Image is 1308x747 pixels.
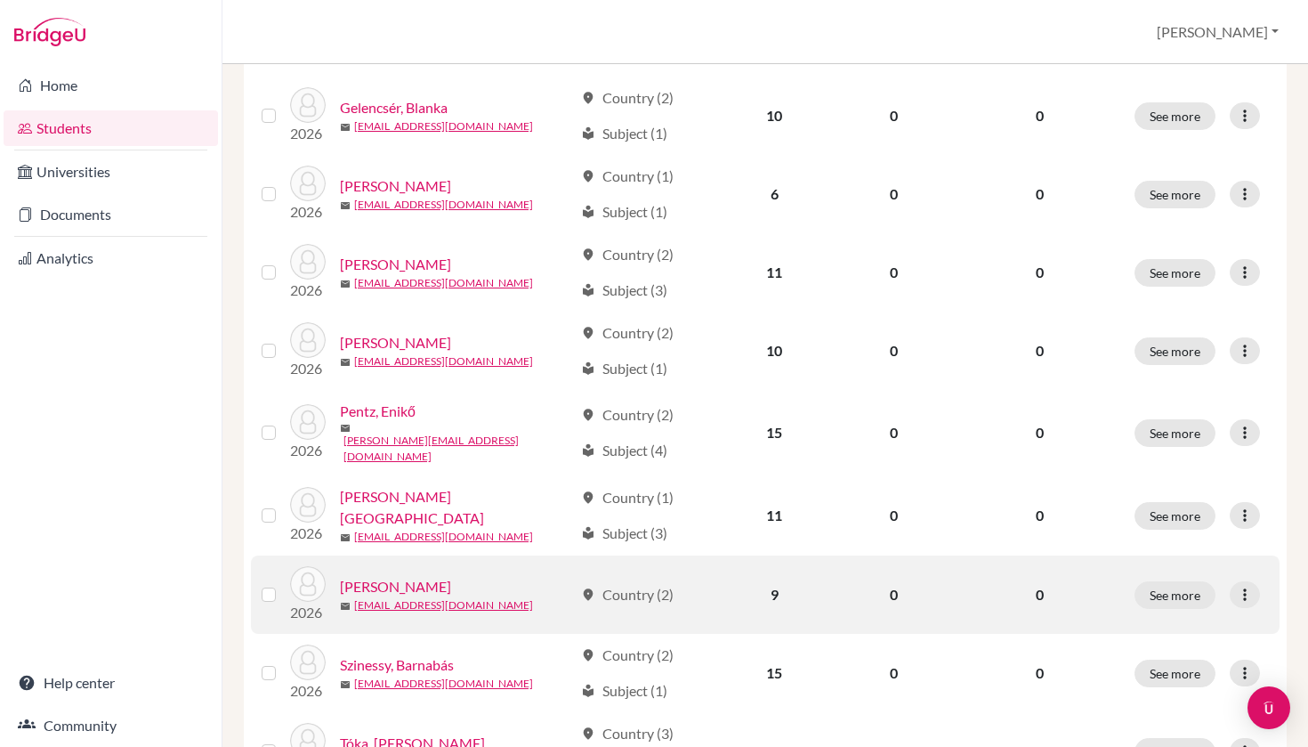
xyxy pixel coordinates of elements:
td: 6 [716,155,833,233]
td: 0 [833,556,956,634]
div: Open Intercom Messenger [1247,686,1290,729]
div: Subject (4) [581,440,667,461]
a: [PERSON_NAME] [340,332,451,353]
a: [EMAIL_ADDRESS][DOMAIN_NAME] [354,676,533,692]
img: Gelencsér, Blanka [290,87,326,123]
div: Subject (1) [581,680,667,702]
p: 2026 [290,523,326,544]
td: 10 [716,77,833,155]
img: Kemecsei, Aron [290,244,326,280]
td: 15 [716,390,833,475]
span: location_on [581,648,595,662]
a: [EMAIL_ADDRESS][DOMAIN_NAME] [354,275,533,291]
a: [EMAIL_ADDRESS][DOMAIN_NAME] [354,529,533,545]
span: local_library [581,126,595,141]
span: local_library [581,684,595,698]
span: location_on [581,588,595,602]
td: 15 [716,634,833,712]
p: 2026 [290,201,326,223]
img: Holló, Barnabás [290,166,326,201]
button: See more [1134,581,1215,609]
button: [PERSON_NAME] [1149,15,1287,49]
a: Universities [4,154,218,190]
p: 0 [966,422,1113,443]
p: 0 [966,262,1113,283]
td: 0 [833,155,956,233]
span: mail [340,200,351,211]
span: location_on [581,248,595,262]
a: [PERSON_NAME] [340,576,451,597]
span: location_on [581,408,595,422]
a: [EMAIL_ADDRESS][DOMAIN_NAME] [354,597,533,613]
img: Szinessy, Barnabás [290,645,326,680]
div: Country (3) [581,723,674,744]
a: Home [4,68,218,103]
a: [PERSON_NAME] [340,254,451,275]
div: Country (2) [581,244,674,265]
p: 0 [966,340,1113,361]
button: See more [1134,660,1215,687]
a: Gelencsér, Blanka [340,97,448,118]
p: 2026 [290,680,326,702]
div: Country (2) [581,322,674,344]
span: mail [340,601,351,612]
img: Pentz, Enikő [290,404,326,440]
a: [EMAIL_ADDRESS][DOMAIN_NAME] [354,197,533,213]
td: 0 [833,475,956,556]
p: 0 [966,662,1113,684]
div: Country (1) [581,487,674,508]
p: 2026 [290,280,326,301]
img: Péterffy, Dóra [290,487,326,523]
td: 11 [716,475,833,556]
a: Community [4,708,218,743]
p: 2026 [290,602,326,623]
td: 0 [833,233,956,312]
a: [EMAIL_ADDRESS][DOMAIN_NAME] [354,118,533,134]
a: Help center [4,665,218,701]
a: [EMAIL_ADDRESS][DOMAIN_NAME] [354,353,533,369]
div: Subject (1) [581,123,667,144]
span: mail [340,279,351,289]
div: Country (2) [581,645,674,666]
img: Bridge-U [14,18,85,46]
td: 11 [716,233,833,312]
td: 0 [833,77,956,155]
span: mail [340,423,351,434]
td: 0 [833,312,956,390]
a: Pentz, Enikő [340,401,416,422]
div: Country (1) [581,166,674,187]
button: See more [1134,337,1215,365]
p: 0 [966,105,1113,126]
span: mail [340,122,351,133]
div: Subject (1) [581,358,667,379]
span: location_on [581,727,595,741]
a: [PERSON_NAME][EMAIL_ADDRESS][DOMAIN_NAME] [343,433,573,465]
p: 2026 [290,358,326,379]
a: [PERSON_NAME][GEOGRAPHIC_DATA] [340,486,573,529]
button: See more [1134,181,1215,208]
span: location_on [581,326,595,340]
span: mail [340,357,351,368]
a: [PERSON_NAME] [340,175,451,197]
a: Students [4,110,218,146]
span: location_on [581,91,595,105]
p: 2026 [290,123,326,144]
p: 0 [966,183,1113,205]
span: local_library [581,283,595,297]
button: See more [1134,259,1215,287]
td: 10 [716,312,833,390]
img: Szabó-Szentgyörgyi, Péter [290,566,326,602]
div: Subject (3) [581,523,667,544]
a: Analytics [4,240,218,276]
p: 0 [966,505,1113,526]
span: mail [340,532,351,543]
span: local_library [581,526,595,540]
button: See more [1134,419,1215,447]
span: mail [340,679,351,690]
div: Subject (1) [581,201,667,223]
button: See more [1134,502,1215,530]
td: 0 [833,390,956,475]
td: 0 [833,634,956,712]
p: 2026 [290,440,326,461]
img: Kosztolányi, Niki [290,322,326,358]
